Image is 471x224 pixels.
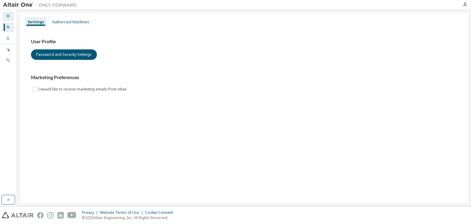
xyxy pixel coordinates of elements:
[37,212,44,218] img: facebook.svg
[31,39,457,45] h3: User Profile
[2,55,14,65] div: On Prem
[67,212,76,218] img: youtube.svg
[2,22,14,32] div: User Profile
[2,212,33,218] img: altair_logo.svg
[47,212,54,218] img: instagram.svg
[82,215,177,220] p: © 2025 Altair Engineering, Inc. All Rights Reserved.
[31,49,97,60] button: Password and Security Settings
[52,20,89,25] div: Authorized Machines
[82,210,100,215] div: Privacy
[2,11,14,21] div: Dashboard
[145,210,177,215] div: Cookie Consent
[2,33,14,43] div: Company Profile
[2,45,14,55] div: Managed
[28,20,44,25] div: Settings
[3,2,80,8] img: Altair One
[57,212,64,218] img: linkedin.svg
[38,86,128,93] label: I would like to receive marketing emails from Altair
[31,75,457,81] h3: Marketing Preferences
[100,210,145,215] div: Website Terms of Use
